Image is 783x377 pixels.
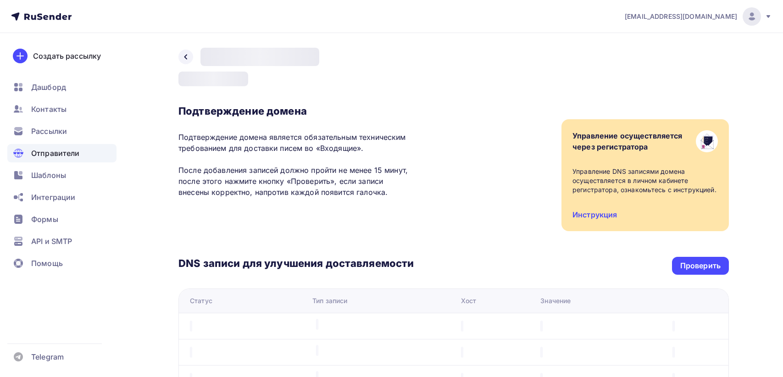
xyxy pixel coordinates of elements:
div: Статус [190,296,212,305]
a: [EMAIL_ADDRESS][DOMAIN_NAME] [625,7,772,26]
div: Значение [540,296,571,305]
a: Контакты [7,100,117,118]
span: Дашборд [31,82,66,93]
a: Формы [7,210,117,228]
a: Отправители [7,144,117,162]
span: Рассылки [31,126,67,137]
div: Создать рассылку [33,50,101,61]
span: API и SMTP [31,236,72,247]
p: Подтверждение домена является обязательным техническим требованием для доставки писем во «Входящи... [178,132,414,198]
span: [EMAIL_ADDRESS][DOMAIN_NAME] [625,12,737,21]
div: Управление осуществляется через регистратора [572,130,683,152]
div: Управление DNS записями домена осуществляется в личном кабинете регистратора, ознакомьтесь с инст... [572,167,718,194]
span: Формы [31,214,58,225]
span: Помощь [31,258,63,269]
span: Отправители [31,148,80,159]
div: Проверить [680,261,721,271]
h3: Подтверждение домена [178,105,414,117]
a: Инструкция [572,210,617,219]
div: Тип записи [312,296,347,305]
h3: DNS записи для улучшения доставляемости [178,257,414,272]
span: Telegram [31,351,64,362]
span: Интеграции [31,192,75,203]
span: Контакты [31,104,67,115]
span: Шаблоны [31,170,66,181]
a: Шаблоны [7,166,117,184]
a: Рассылки [7,122,117,140]
div: Хост [461,296,477,305]
a: Дашборд [7,78,117,96]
